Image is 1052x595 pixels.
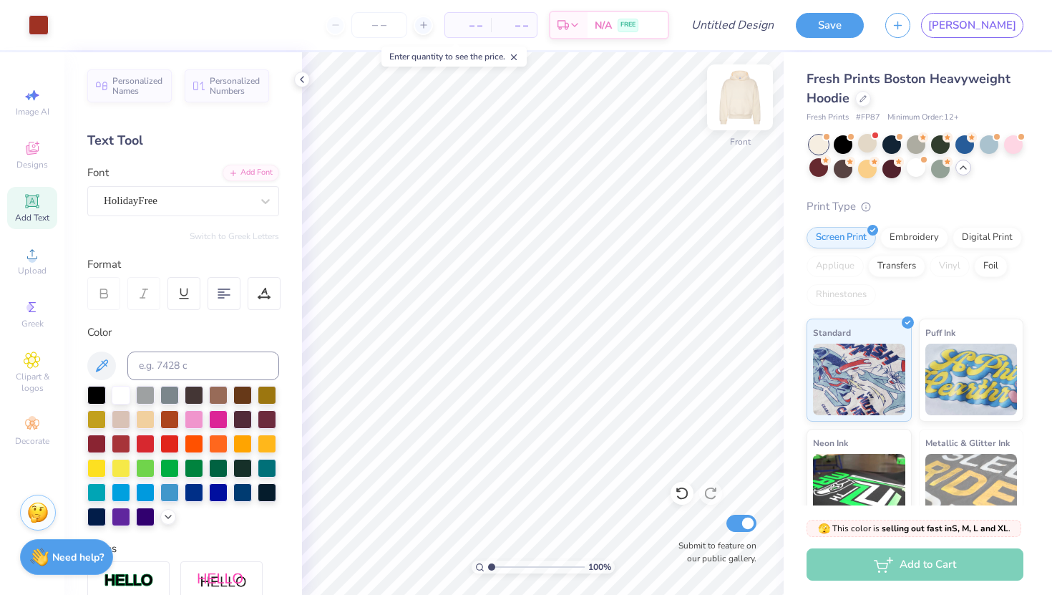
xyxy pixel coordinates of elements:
span: 🫣 [818,522,830,536]
img: Shadow [197,572,247,590]
img: Standard [813,344,905,415]
span: This color is . [818,522,1010,535]
span: [PERSON_NAME] [928,17,1016,34]
span: – – [454,18,482,33]
div: Rhinestones [807,284,876,306]
label: Submit to feature on our public gallery. [671,539,756,565]
span: Add Text [15,212,49,223]
input: Untitled Design [680,11,785,39]
span: Standard [813,325,851,340]
div: Color [87,324,279,341]
div: Format [87,256,281,273]
img: Front [711,69,769,126]
div: Front [730,135,751,148]
span: # FP87 [856,112,880,124]
span: Fresh Prints [807,112,849,124]
img: Metallic & Glitter Ink [925,454,1018,526]
span: Greek [21,318,44,329]
span: Neon Ink [813,435,848,450]
span: FREE [620,20,635,30]
div: Text Tool [87,131,279,150]
button: Save [796,13,864,38]
div: Screen Print [807,227,876,248]
strong: selling out fast in S, M, L and XL [882,523,1008,534]
img: Puff Ink [925,344,1018,415]
input: e.g. 7428 c [127,352,279,380]
span: 100 % [588,561,611,574]
span: Upload [18,265,47,276]
span: Personalized Names [112,76,163,96]
span: Metallic & Glitter Ink [925,435,1010,450]
div: Digital Print [953,227,1022,248]
span: Minimum Order: 12 + [887,112,959,124]
div: Print Type [807,198,1023,215]
span: Personalized Numbers [210,76,260,96]
span: Decorate [15,435,49,447]
span: N/A [595,18,612,33]
div: Transfers [868,256,925,277]
span: Clipart & logos [7,371,57,394]
span: Image AI [16,106,49,117]
span: Designs [16,159,48,170]
div: Styles [87,541,279,557]
img: Stroke [104,573,154,589]
span: – – [500,18,528,33]
span: Fresh Prints Boston Heavyweight Hoodie [807,70,1010,107]
div: Enter quantity to see the price. [381,47,527,67]
input: – – [351,12,407,38]
div: Foil [974,256,1008,277]
div: Vinyl [930,256,970,277]
label: Font [87,165,109,181]
strong: Need help? [52,551,104,564]
img: Neon Ink [813,454,905,526]
button: Switch to Greek Letters [190,231,279,242]
div: Applique [807,256,864,277]
span: Puff Ink [925,325,955,340]
div: Add Font [223,165,279,181]
div: Embroidery [880,227,948,248]
a: [PERSON_NAME] [921,13,1023,38]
